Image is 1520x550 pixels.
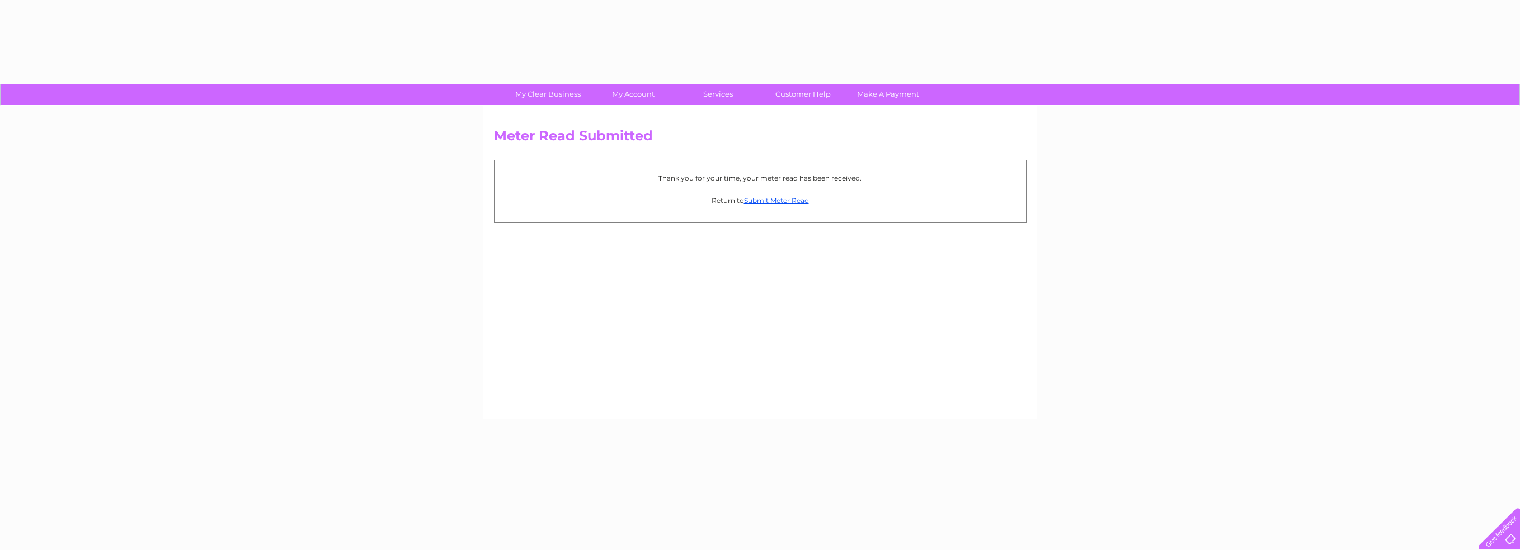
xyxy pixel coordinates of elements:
h2: Meter Read Submitted [494,128,1027,149]
a: My Clear Business [502,84,594,105]
p: Thank you for your time, your meter read has been received. [500,173,1020,183]
p: Return to [500,195,1020,206]
a: Customer Help [757,84,849,105]
a: Submit Meter Read [744,196,809,205]
a: Services [672,84,764,105]
a: Make A Payment [842,84,934,105]
a: My Account [587,84,679,105]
